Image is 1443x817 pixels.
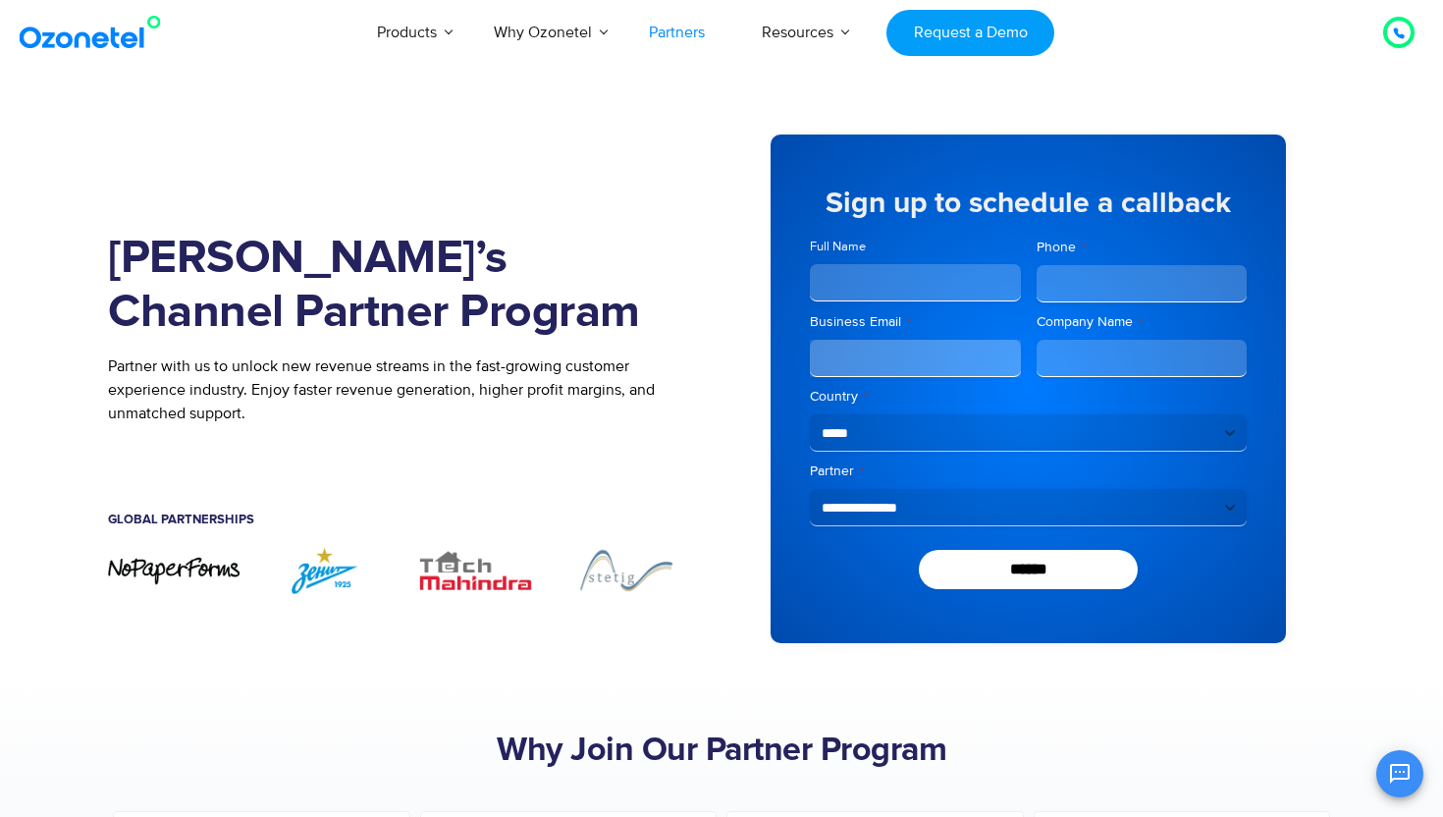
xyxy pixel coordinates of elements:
[886,10,1054,56] a: Request a Demo
[108,556,240,586] div: 1 / 7
[108,354,692,425] p: Partner with us to unlock new revenue streams in the fast-growing customer experience industry. E...
[1376,750,1423,797] button: Open chat
[810,312,1021,332] label: Business Email
[561,546,692,594] div: 4 / 7
[810,462,1247,481] label: Partner
[259,546,391,594] div: 2 / 7
[810,189,1247,218] h5: Sign up to schedule a callback
[410,546,542,594] div: 3 / 7
[410,546,542,594] img: TechMahindra
[108,556,240,586] img: nopaperforms
[1037,238,1248,257] label: Phone
[561,546,692,594] img: Stetig
[810,387,1247,407] label: Country
[259,546,391,594] img: ZENIT
[108,546,692,594] div: Image Carousel
[1037,312,1248,332] label: Company Name
[108,232,692,340] h1: [PERSON_NAME]’s Channel Partner Program
[108,732,1335,771] h2: Why Join Our Partner Program
[810,238,1021,256] label: Full Name
[108,514,692,526] h5: Global Partnerships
